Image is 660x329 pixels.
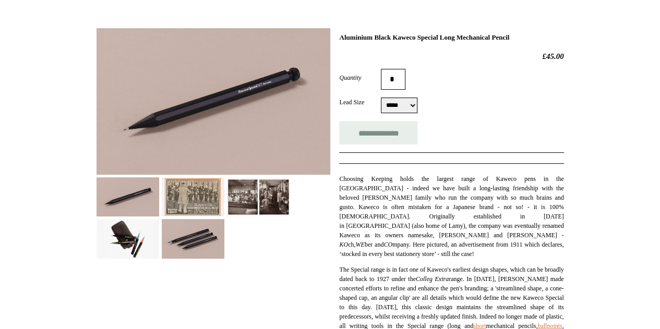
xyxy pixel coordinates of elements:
i: KO [339,241,348,248]
h1: Aluminium Black Kaweco Special Long Mechanical Pencil [339,33,563,42]
img: Aluminium Black Kaweco Special Long Mechanical Pencil [227,177,290,216]
label: Lead Size [339,98,381,107]
p: Choosing Keeping holds the largest range of Kaweco pens in the [GEOGRAPHIC_DATA] - indeed we have... [339,174,563,259]
img: Aluminium Black Kaweco Special Long Mechanical Pencil [97,28,330,175]
img: Aluminium Black Kaweco Special Long Mechanical Pencil [97,177,159,216]
i: WE [355,241,364,248]
img: Aluminium Black Kaweco Special Long Mechanical Pencil [97,219,159,258]
h2: £45.00 [339,52,563,61]
img: Aluminium Black Kaweco Special Long Mechanical Pencil [162,219,224,258]
img: Aluminium Black Kaweco Special Long Mechanical Pencil [162,177,224,216]
label: Quantity [339,73,381,82]
em: Colleg Extra [416,275,449,283]
i: CO [383,241,392,248]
